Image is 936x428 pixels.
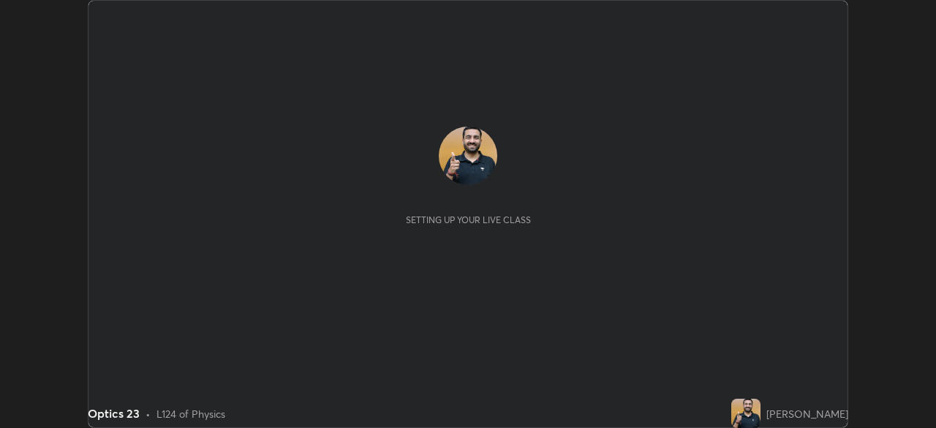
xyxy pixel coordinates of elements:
[406,214,531,225] div: Setting up your live class
[766,406,848,421] div: [PERSON_NAME]
[439,127,497,185] img: ff9b44368b1746629104e40f292850d8.jpg
[146,406,151,421] div: •
[156,406,225,421] div: L124 of Physics
[88,405,140,422] div: Optics 23
[731,399,760,428] img: ff9b44368b1746629104e40f292850d8.jpg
